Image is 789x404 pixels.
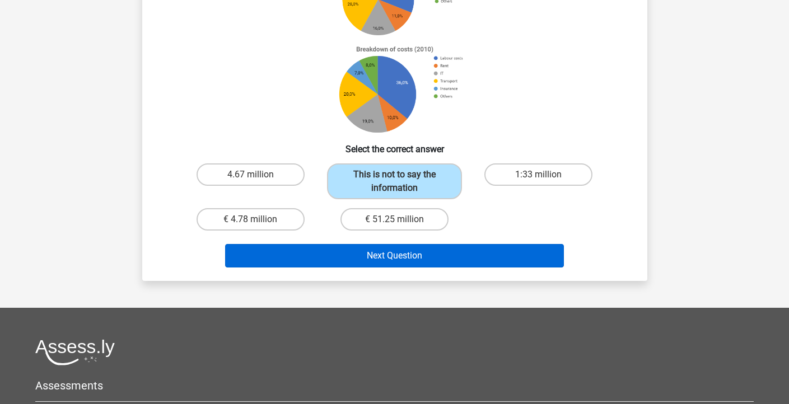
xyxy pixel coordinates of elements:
label: € 4.78 million [197,208,305,231]
label: 4.67 million [197,163,305,186]
img: Assessly logo [35,339,115,365]
label: 1:33 million [484,163,592,186]
h5: Assessments [35,379,754,392]
button: Next Question [225,244,564,267]
label: This is not to say the information [327,163,462,199]
label: € 51.25 million [340,208,449,231]
h6: Select the correct answer [160,135,629,154]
